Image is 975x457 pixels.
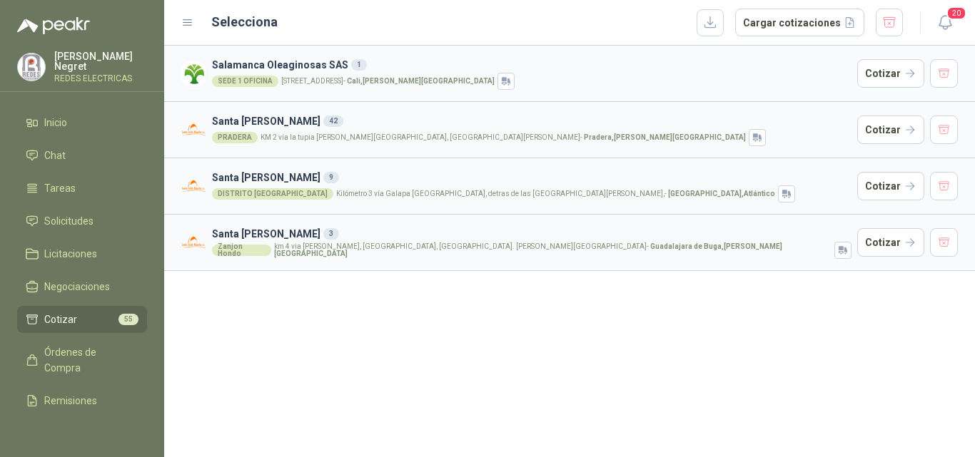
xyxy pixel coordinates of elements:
p: KM 2 vía la tupia [PERSON_NAME][GEOGRAPHIC_DATA], [GEOGRAPHIC_DATA][PERSON_NAME] - [261,134,746,141]
a: Configuración [17,420,147,447]
img: Company Logo [181,118,206,143]
span: Cotizar [44,312,77,327]
img: Company Logo [181,230,206,255]
span: Chat [44,148,66,163]
p: REDES ELECTRICAS [54,74,147,83]
a: Tareas [17,175,147,202]
img: Company Logo [181,174,206,199]
p: [STREET_ADDRESS] - [281,78,495,85]
span: Inicio [44,115,67,130]
h3: Santa [PERSON_NAME] [212,226,852,242]
img: Company Logo [181,61,206,86]
strong: [GEOGRAPHIC_DATA] , Atlántico [668,190,775,197]
strong: Guadalajara de Buga , [PERSON_NAME][GEOGRAPHIC_DATA] [274,242,782,257]
h3: Santa [PERSON_NAME] [212,113,852,129]
span: 55 [118,314,138,325]
a: Negociaciones [17,273,147,300]
img: Company Logo [18,53,45,81]
div: 1 [351,59,367,71]
a: Cotizar55 [17,306,147,333]
button: Cotizar [857,172,924,200]
h2: Selecciona [211,12,278,32]
a: Chat [17,142,147,169]
h3: Salamanca Oleaginosas SAS [212,57,852,73]
div: Zanjon Hondo [212,245,271,256]
div: SEDE 1 OFICINA [212,76,278,87]
button: Cotizar [857,115,924,144]
a: Remisiones [17,387,147,414]
strong: Cali , [PERSON_NAME][GEOGRAPHIC_DATA] [347,77,495,85]
button: Cotizar [857,59,924,88]
div: 3 [323,228,339,240]
div: 42 [323,115,343,127]
h3: Santa [PERSON_NAME] [212,170,852,185]
span: 20 [946,6,966,20]
a: Solicitudes [17,207,147,235]
a: Inicio [17,109,147,136]
div: DISTRITO [GEOGRAPHIC_DATA] [212,188,333,200]
a: Órdenes de Compra [17,339,147,381]
p: [PERSON_NAME] Negret [54,51,147,71]
div: PRADERA [212,132,258,143]
span: Solicitudes [44,213,94,229]
button: 20 [932,10,958,36]
p: Kilómetro 3 vía Galapa [GEOGRAPHIC_DATA], detras de las [GEOGRAPHIC_DATA][PERSON_NAME], - [336,190,775,197]
span: Negociaciones [44,279,110,294]
span: Licitaciones [44,246,97,262]
span: Órdenes de Compra [44,344,133,376]
img: Logo peakr [17,17,90,34]
span: Remisiones [44,393,97,409]
button: Cotizar [857,228,924,257]
strong: Pradera , [PERSON_NAME][GEOGRAPHIC_DATA] [584,133,746,141]
p: km 4 via [PERSON_NAME], [GEOGRAPHIC_DATA], [GEOGRAPHIC_DATA]. [PERSON_NAME][GEOGRAPHIC_DATA] - [274,243,832,257]
div: 9 [323,172,339,183]
button: Cargar cotizaciones [735,9,864,37]
span: Tareas [44,180,76,196]
a: Licitaciones [17,240,147,267]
